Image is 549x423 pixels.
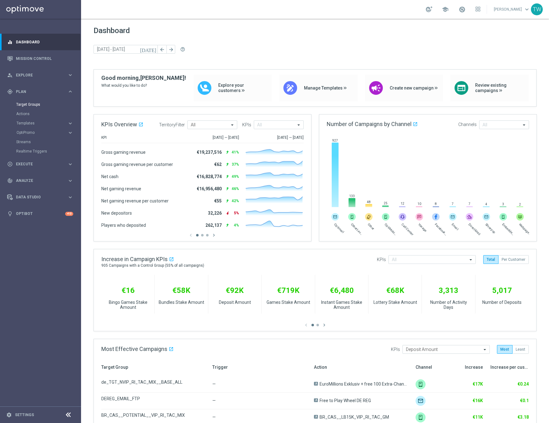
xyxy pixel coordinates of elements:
[7,162,74,167] button: play_circle_outline Execute keyboard_arrow_right
[16,109,80,119] div: Actions
[531,3,543,15] div: TW
[523,6,530,13] span: keyboard_arrow_down
[16,130,74,135] button: OptiPromo keyboard_arrow_right
[6,412,12,418] i: settings
[442,6,449,13] span: school
[7,211,13,216] i: lightbulb
[7,161,13,167] i: play_circle_outline
[7,39,13,45] i: equalizer
[67,72,73,78] i: keyboard_arrow_right
[15,413,34,417] a: Settings
[16,195,67,199] span: Data Studio
[16,147,80,156] div: Realtime Triggers
[16,149,65,154] a: Realtime Triggers
[16,128,80,137] div: OptiPromo
[16,111,65,116] a: Actions
[7,50,73,67] div: Mission Control
[67,120,73,126] i: keyboard_arrow_right
[7,40,74,45] button: equalizer Dashboard
[16,102,65,107] a: Target Groups
[17,131,67,134] div: OptiPromo
[67,161,73,167] i: keyboard_arrow_right
[16,179,67,182] span: Analyze
[16,139,65,144] a: Streams
[7,73,74,78] button: person_search Explore keyboard_arrow_right
[67,89,73,95] i: keyboard_arrow_right
[16,34,73,50] a: Dashboard
[67,194,73,200] i: keyboard_arrow_right
[17,131,61,134] span: OptiPromo
[16,206,65,222] a: Optibot
[493,5,531,14] a: [PERSON_NAME]keyboard_arrow_down
[16,119,80,128] div: Templates
[65,212,73,216] div: +10
[7,72,13,78] i: person_search
[7,178,13,183] i: track_changes
[7,34,73,50] div: Dashboard
[7,178,74,183] button: track_changes Analyze keyboard_arrow_right
[16,100,80,109] div: Target Groups
[16,121,74,126] button: Templates keyboard_arrow_right
[67,178,73,184] i: keyboard_arrow_right
[7,161,67,167] div: Execute
[17,121,61,125] span: Templates
[7,89,74,94] button: gps_fixed Plan keyboard_arrow_right
[7,206,73,222] div: Optibot
[7,56,74,61] button: Mission Control
[17,121,67,125] div: Templates
[67,130,73,136] i: keyboard_arrow_right
[7,195,74,200] button: Data Studio keyboard_arrow_right
[7,178,67,183] div: Analyze
[16,90,67,94] span: Plan
[16,137,80,147] div: Streams
[7,211,74,216] button: lightbulb Optibot +10
[7,72,67,78] div: Explore
[7,194,67,200] div: Data Studio
[16,50,73,67] a: Mission Control
[7,89,13,95] i: gps_fixed
[16,162,67,166] span: Execute
[7,89,67,95] div: Plan
[16,73,67,77] span: Explore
